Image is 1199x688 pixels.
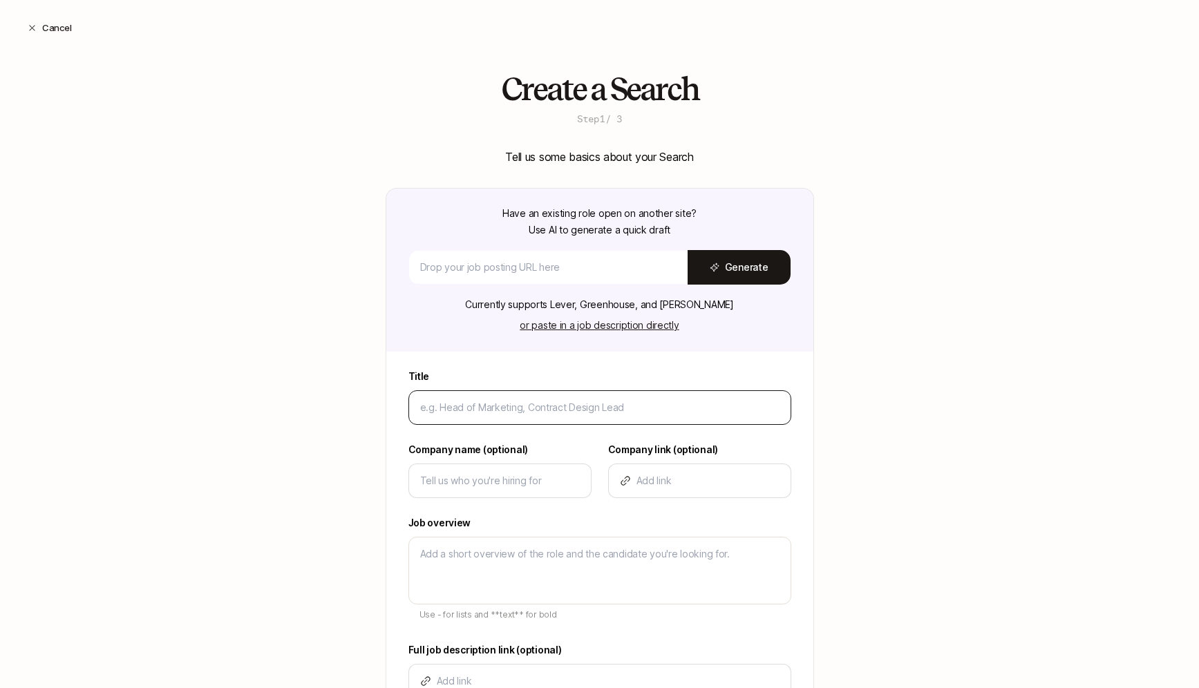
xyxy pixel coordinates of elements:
label: Job overview [408,515,791,531]
p: Step 1 / 3 [577,112,622,126]
label: Title [408,368,791,385]
button: or paste in a job description directly [511,316,687,335]
input: e.g. Head of Marketing, Contract Design Lead [420,399,780,416]
input: Tell us who you're hiring for [420,472,580,489]
input: Drop your job posting URL here [420,259,677,276]
input: Add link [636,472,780,489]
p: Currently supports Lever, Greenhouse, and [PERSON_NAME] [465,296,734,313]
p: Tell us some basics about your Search [505,148,693,166]
h2: Create a Search [501,72,699,106]
label: Company name (optional) [408,441,592,458]
p: Have an existing role open on another site? Use AI to generate a quick draft [502,205,697,238]
label: Company link (optional) [608,441,791,458]
label: Full job description link (optional) [408,642,791,658]
button: Cancel [17,15,82,40]
span: Use - for lists and **text** for bold [419,609,557,620]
